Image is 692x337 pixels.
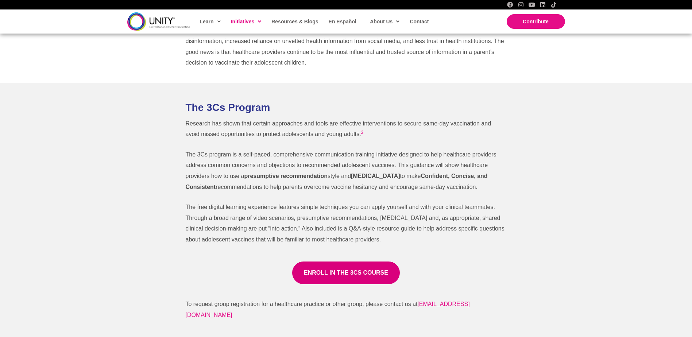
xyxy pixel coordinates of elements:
[518,2,524,8] a: Instagram
[523,19,549,24] span: Contribute
[244,173,328,179] strong: presumptive recommendation
[366,13,402,30] a: About Us
[329,19,356,24] span: En Español
[507,14,565,29] a: Contribute
[292,262,400,284] a: ENROLL IN THE 3CS COURSE
[551,2,557,8] a: TikTok
[410,19,429,24] span: Contact
[127,12,190,30] img: unity-logo-dark
[186,173,488,190] strong: Confident, Concise, and Consistent
[406,13,432,30] a: Contact
[186,301,470,318] a: [EMAIL_ADDRESS][DOMAIN_NAME]
[200,16,221,27] span: Learn
[186,149,507,193] p: The 3Cs program is a self-paced, comprehensive communication training initiative designed to help...
[268,13,321,30] a: Resources & Blogs
[351,173,400,179] strong: [MEDICAL_DATA]
[186,202,507,245] p: The free digital learning experience features simple techniques you can apply yourself and with y...
[186,102,270,113] span: The 3Cs Program
[325,13,359,30] a: En Español
[361,130,364,135] a: 2
[186,25,507,68] p: Increasing concerns around vaccine safety and effectiveness are a result of many factors like mis...
[304,270,388,276] span: ENROLL IN THE 3CS COURSE
[186,118,507,140] p: Research has shown that certain approaches and tools are effective interventions to secure same-d...
[370,16,399,27] span: About Us
[231,16,262,27] span: Initiatives
[186,299,507,320] p: To request group registration for a healthcare practice or other group, please contact us at
[540,2,546,8] a: LinkedIn
[507,2,513,8] a: Facebook
[271,19,318,24] span: Resources & Blogs
[529,2,535,8] a: YouTube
